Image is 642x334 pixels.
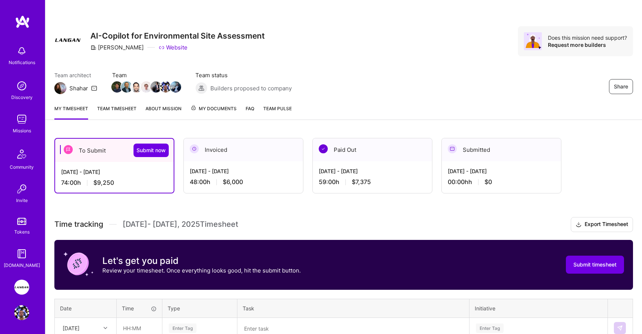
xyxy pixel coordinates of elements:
[223,178,243,186] span: $6,000
[609,79,633,94] button: Share
[195,71,292,79] span: Team status
[12,305,31,320] a: User Avatar
[190,105,237,120] a: My Documents
[237,299,469,318] th: Task
[14,246,29,261] img: guide book
[4,261,40,269] div: [DOMAIN_NAME]
[54,26,81,53] img: Company Logo
[566,256,624,274] button: Submit timesheet
[9,58,35,66] div: Notifications
[63,249,93,279] img: coin
[14,181,29,196] img: Invite
[169,322,196,334] div: Enter Tag
[14,78,29,93] img: discovery
[184,138,303,161] div: Invoiced
[103,326,107,330] i: icon Chevron
[112,71,180,79] span: Team
[352,178,371,186] span: $7,375
[476,322,504,334] div: Enter Tag
[448,178,555,186] div: 00:00h h
[171,81,180,93] a: Team Member Avatar
[170,81,181,93] img: Team Member Avatar
[122,81,132,93] a: Team Member Avatar
[145,105,181,120] a: About Mission
[160,81,171,93] img: Team Member Avatar
[10,163,34,171] div: Community
[136,147,166,154] span: Submit now
[14,280,29,295] img: Langan: AI-Copilot for Environmental Site Assessment
[90,43,144,51] div: [PERSON_NAME]
[14,228,30,236] div: Tokens
[91,85,97,91] i: icon Mail
[159,43,187,51] a: Website
[17,218,26,225] img: tokens
[12,280,31,295] a: Langan: AI-Copilot for Environmental Site Assessment
[190,167,297,175] div: [DATE] - [DATE]
[524,32,542,50] img: Avatar
[319,178,426,186] div: 59:00 h
[150,81,162,93] img: Team Member Avatar
[195,82,207,94] img: Builders proposed to company
[102,255,301,267] h3: Let's get you paid
[442,138,561,161] div: Submitted
[15,15,30,28] img: logo
[131,81,142,93] img: Team Member Avatar
[448,167,555,175] div: [DATE] - [DATE]
[122,304,157,312] div: Time
[90,31,265,40] h3: AI-Copilot for Environmental Site Assessment
[14,112,29,127] img: teamwork
[112,81,122,93] a: Team Member Avatar
[55,139,174,162] div: To Submit
[132,81,141,93] a: Team Member Avatar
[614,83,628,90] span: Share
[190,105,237,113] span: My Documents
[246,105,254,120] a: FAQ
[617,325,623,331] img: Submit
[61,168,168,176] div: [DATE] - [DATE]
[141,81,151,93] a: Team Member Avatar
[63,324,79,332] div: [DATE]
[54,220,103,229] span: Time tracking
[93,179,114,187] span: $9,250
[111,81,123,93] img: Team Member Avatar
[576,221,582,229] i: icon Download
[161,81,171,93] a: Team Member Avatar
[16,196,28,204] div: Invite
[54,105,88,120] a: My timesheet
[210,84,292,92] span: Builders proposed to company
[102,267,301,274] p: Review your timesheet. Once everything looks good, hit the submit button.
[162,299,237,318] th: Type
[14,305,29,320] img: User Avatar
[141,81,152,93] img: Team Member Avatar
[190,144,199,153] img: Invoiced
[313,138,432,161] div: Paid Out
[133,144,169,157] button: Submit now
[484,178,492,186] span: $0
[571,217,633,232] button: Export Timesheet
[448,144,457,153] img: Submitted
[69,84,88,92] div: Shahar
[319,144,328,153] img: Paid Out
[475,304,602,312] div: Initiative
[64,145,73,154] img: To Submit
[90,45,96,51] i: icon CompanyGray
[573,261,616,268] span: Submit timesheet
[97,105,136,120] a: Team timesheet
[121,81,132,93] img: Team Member Avatar
[13,145,31,163] img: Community
[263,105,292,120] a: Team Pulse
[548,34,627,41] div: Does this mission need support?
[11,93,33,101] div: Discovery
[190,178,297,186] div: 48:00 h
[151,81,161,93] a: Team Member Avatar
[54,82,66,94] img: Team Architect
[13,127,31,135] div: Missions
[54,71,97,79] span: Team architect
[55,299,117,318] th: Date
[548,41,627,48] div: Request more builders
[123,220,238,229] span: [DATE] - [DATE] , 2025 Timesheet
[61,179,168,187] div: 74:00 h
[319,167,426,175] div: [DATE] - [DATE]
[14,43,29,58] img: bell
[263,106,292,111] span: Team Pulse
